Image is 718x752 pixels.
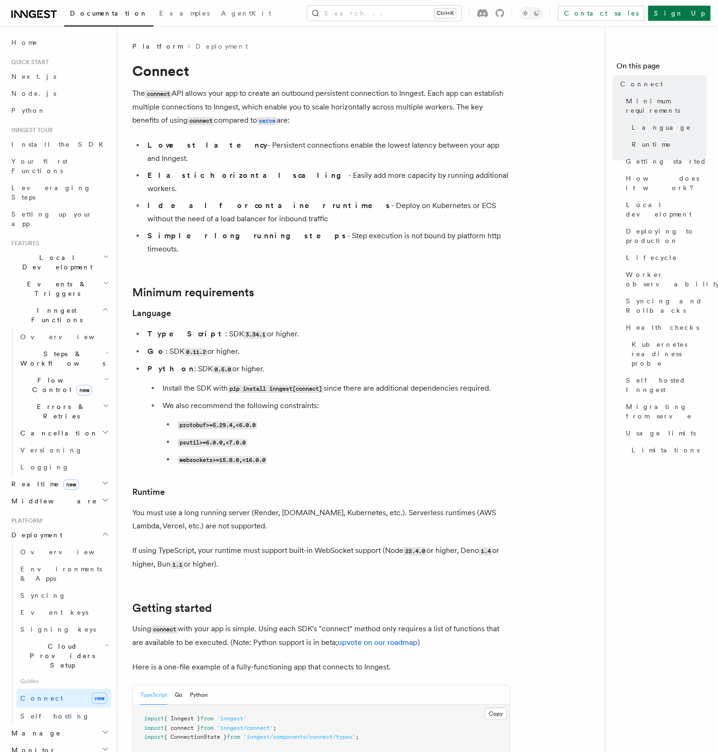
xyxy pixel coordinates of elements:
[184,348,207,356] code: 0.11.2
[626,402,707,421] span: Migrating from serve
[628,336,707,372] a: Kubernetes readiness probe
[558,6,644,21] a: Contact sales
[622,196,707,223] a: Local development
[160,382,510,395] li: Install the SDK with since there are additional dependencies required.
[11,38,38,47] span: Home
[132,602,212,615] a: Getting started
[632,140,671,149] span: Runtime
[11,90,56,97] span: Node.js
[159,9,210,17] span: Examples
[626,253,677,262] span: Lifecycle
[403,547,427,555] code: 22.4.0
[17,621,111,638] a: Signing keys
[626,226,707,245] span: Deploying to production
[147,329,225,338] strong: TypeScript
[17,402,103,421] span: Errors & Retries
[20,609,88,616] span: Event keys
[227,734,240,740] span: from
[17,638,111,674] button: Cloud Providers Setup
[257,117,277,125] code: serve
[8,725,111,742] button: Manage
[8,517,43,525] span: Platform
[151,626,178,634] code: connect
[622,153,707,170] a: Getting started
[622,92,707,119] a: Minimum requirements
[221,9,271,17] span: AgentKit
[338,638,418,647] a: upvote on our roadmap
[622,292,707,319] a: Syncing and Rollbacks
[188,117,214,125] code: connect
[632,123,691,132] span: Language
[632,340,707,368] span: Kubernetes readiness probe
[20,565,102,582] span: Environments & Apps
[622,372,707,398] a: Self hosted Inngest
[8,253,103,272] span: Local Development
[620,79,663,89] span: Connect
[628,119,707,136] a: Language
[626,376,707,394] span: Self hosted Inngest
[17,345,111,372] button: Steps & Workflows
[228,385,324,393] code: pip install inngest[connect]
[8,136,111,153] a: Install the SDK
[244,331,267,339] code: 3.34.1
[307,6,462,21] button: Search...Ctrl+K
[217,725,273,731] span: 'inngest/connect'
[8,34,111,51] a: Home
[147,201,391,210] strong: Ideal for container runtimes
[648,6,710,21] a: Sign Up
[8,306,102,325] span: Inngest Functions
[17,328,111,345] a: Overview
[17,376,104,394] span: Flow Control
[626,323,699,332] span: Health checks
[8,58,49,66] span: Quick start
[11,107,46,114] span: Python
[8,85,111,102] a: Node.js
[622,249,707,266] a: Lifecycle
[8,126,53,134] span: Inngest tour
[171,561,184,569] code: 1.1
[616,75,707,92] a: Connect
[164,734,227,740] span: { ConnectionState }
[8,493,111,510] button: Middleware
[132,544,510,571] p: If using TypeScript, your runtime must support built-in WebSocket support (Node or higher, Deno o...
[356,734,359,740] span: ;
[11,184,91,201] span: Leveraging Steps
[8,526,111,543] button: Deployment
[20,712,90,720] span: Self hosting
[145,229,510,256] li: - Step execution is not bound by platform http timeouts.
[132,286,254,299] a: Minimum requirements
[17,543,111,560] a: Overview
[164,725,200,731] span: { connect }
[17,372,111,398] button: Flow Controlnew
[8,240,39,247] span: Features
[164,715,200,722] span: { Inngest }
[622,266,707,292] a: Worker observability
[17,425,111,442] button: Cancellation
[145,90,171,98] code: connect
[17,560,111,587] a: Environments & Apps
[17,442,111,459] a: Versioning
[485,708,507,720] button: Copy
[622,319,707,336] a: Health checks
[144,715,164,722] span: import
[435,8,456,18] kbd: Ctrl+K
[132,62,510,79] h1: Connect
[17,642,104,670] span: Cloud Providers Setup
[8,479,79,489] span: Realtime
[520,8,542,19] button: Toggle dark mode
[132,485,165,499] a: Runtime
[147,141,267,150] strong: Lowest latency
[17,398,111,425] button: Errors & Retries
[17,587,111,604] a: Syncing
[145,327,510,341] li: : SDK or higher.
[8,476,111,493] button: Realtimenew
[63,479,79,490] span: new
[616,60,707,75] h4: On this page
[628,442,707,459] a: Limitations
[190,685,208,705] button: Python
[92,693,107,704] span: new
[20,626,96,633] span: Signing keys
[8,328,111,476] div: Inngest Functions
[8,68,111,85] a: Next.js
[17,708,111,725] a: Self hosting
